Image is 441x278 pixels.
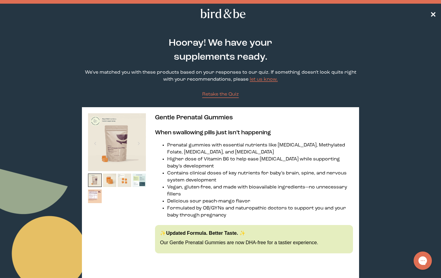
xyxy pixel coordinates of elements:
li: Higher dose of Vitamin B6 to help ease [MEDICAL_DATA] while supporting baby’s development [167,156,353,170]
img: thumbnail image [103,174,117,187]
strong: ✨Updated Formula. Better Taste. ✨ [160,230,245,236]
h2: Hooray! We have your supplements ready. [137,36,304,64]
img: thumbnail image [118,174,131,187]
p: We've matched you with these products based on your responses to our quiz. If something doesn't l... [82,69,359,83]
img: thumbnail image [88,174,102,187]
li: Vegan, gluten-free, and made with bioavailable ingredients—no unnecessary fillers [167,184,353,198]
li: Delicious sour peach-mango flavor [167,198,353,205]
span: Gentle Prenatal Gummies [155,114,233,121]
a: Retake the Quiz [202,91,239,98]
p: Our Gentle Prenatal Gummies are now DHA-free for a tastier experience. [160,239,348,246]
a: ✕ [430,8,436,19]
li: Prenatal gummies with essential nutrients like [MEDICAL_DATA], Methylated Folate, [MEDICAL_DATA],... [167,142,353,156]
iframe: Gorgias live chat messenger [411,249,435,272]
li: Contains clinical doses of key nutrients for baby’s brain, spine, and nervous system development [167,170,353,184]
img: thumbnail image [132,174,146,187]
a: let us know. [250,77,278,82]
li: Formulated by OB/GYNs and naturopathic doctors to support you and your baby through pregnancy [167,205,353,219]
h3: When swallowing pills just isn’t happening [155,128,353,137]
span: Retake the Quiz [202,92,239,97]
img: thumbnail image [88,189,102,203]
span: ✕ [430,10,436,17]
img: thumbnail image [88,113,146,171]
